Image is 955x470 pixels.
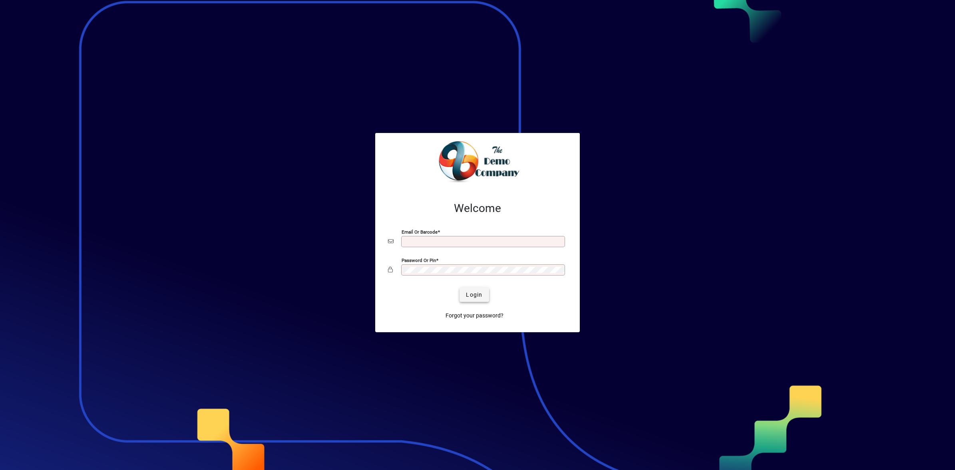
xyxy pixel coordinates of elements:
[402,258,436,263] mat-label: Password or Pin
[460,288,489,302] button: Login
[466,291,482,299] span: Login
[442,308,507,323] a: Forgot your password?
[402,229,438,235] mat-label: Email or Barcode
[388,202,567,215] h2: Welcome
[446,311,503,320] span: Forgot your password?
